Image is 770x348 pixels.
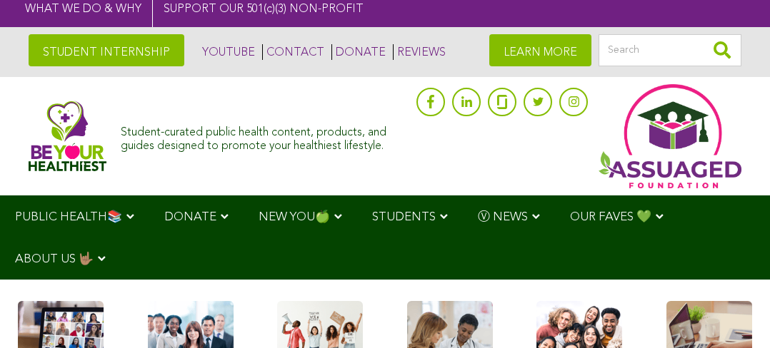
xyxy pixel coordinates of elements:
a: REVIEWS [393,44,446,60]
span: PUBLIC HEALTH📚 [15,211,122,223]
a: LEARN MORE [489,34,591,66]
span: ABOUT US 🤟🏽 [15,253,94,265]
input: Search [599,34,741,66]
span: NEW YOU🍏 [259,211,330,223]
iframe: Chat Widget [699,280,770,348]
div: Student-curated public health content, products, and guides designed to promote your healthiest l... [121,119,409,153]
img: glassdoor [497,95,507,109]
a: YOUTUBE [199,44,255,60]
span: DONATE [164,211,216,223]
span: Ⓥ NEWS [478,211,528,223]
img: Assuaged [29,101,106,171]
a: DONATE [331,44,386,60]
span: STUDENTS [372,211,436,223]
span: OUR FAVES 💚 [570,211,651,223]
a: CONTACT [262,44,324,60]
a: STUDENT INTERNSHIP [29,34,184,66]
img: Assuaged App [599,84,741,188]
